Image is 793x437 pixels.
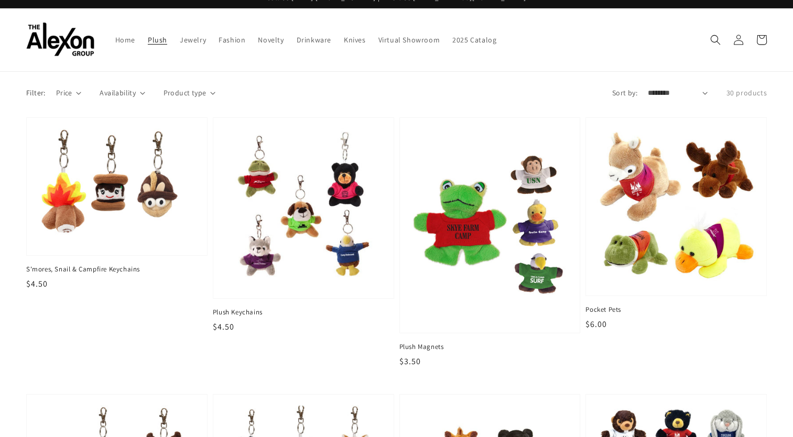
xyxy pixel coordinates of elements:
span: $4.50 [213,321,234,332]
summary: Search [704,28,727,51]
label: Sort by: [612,88,637,99]
span: $4.50 [26,278,48,289]
summary: Price [56,88,82,99]
span: 2025 Catalog [452,35,496,45]
span: S'mores, Snail & Campfire Keychains [26,265,208,274]
a: 2025 Catalog [446,29,503,51]
span: Jewelry [180,35,206,45]
a: Knives [338,29,372,51]
a: Fashion [212,29,252,51]
a: Novelty [252,29,290,51]
img: The Alexon Group [26,23,94,57]
span: Price [56,88,72,99]
img: Plush Keychains [224,128,383,288]
a: Plush [142,29,173,51]
span: $3.50 [399,356,421,367]
span: Novelty [258,35,284,45]
a: S'mores, Snail & Campfire Keychains S'mores, Snail & Campfire Keychains $4.50 [26,117,208,290]
span: Knives [344,35,366,45]
a: Home [109,29,142,51]
span: Plush Keychains [213,308,394,317]
span: $6.00 [585,319,607,330]
span: Availability [100,88,136,99]
span: Home [115,35,135,45]
span: Fashion [219,35,245,45]
a: Plush Keychains Plush Keychains $4.50 [213,117,394,333]
a: Plush Magnets Plush Magnets $3.50 [399,117,581,368]
span: Pocket Pets [585,305,767,314]
summary: Availability [100,88,145,99]
a: Virtual Showroom [372,29,447,51]
a: Jewelry [173,29,212,51]
summary: Product type [164,88,215,99]
span: Product type [164,88,207,99]
span: Plush [148,35,167,45]
span: Plush Magnets [399,342,581,352]
a: Drinkware [290,29,338,51]
img: Plush Magnets [410,128,570,322]
p: Filter: [26,88,46,99]
img: S'mores, Snail & Campfire Keychains [37,128,197,245]
a: Pocket Pets Pocket Pets $6.00 [585,117,767,331]
span: Virtual Showroom [378,35,440,45]
p: 30 products [726,88,767,99]
img: Pocket Pets [596,128,756,285]
span: Drinkware [297,35,331,45]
